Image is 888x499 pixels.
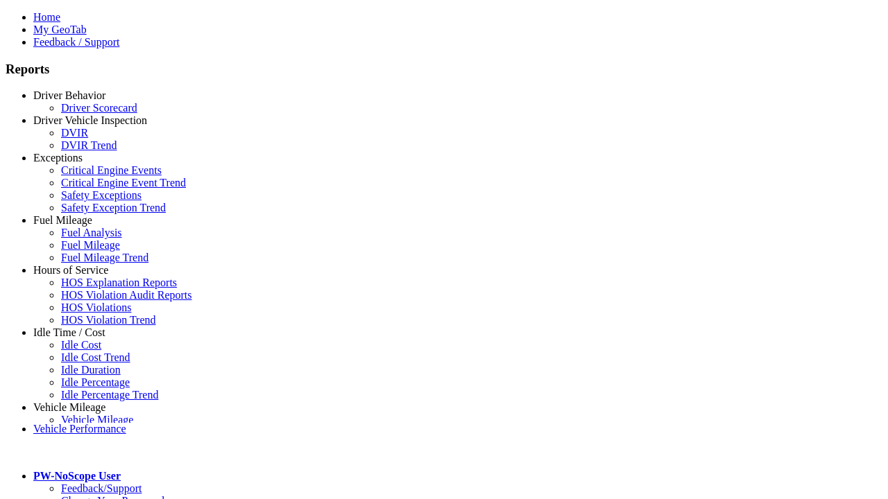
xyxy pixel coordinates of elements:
a: Idle Time / Cost [33,326,105,338]
a: HOS Explanation Reports [61,277,177,288]
a: Driver Vehicle Inspection [33,114,147,126]
a: Idle Cost Trend [61,351,130,363]
a: Critical Engine Event Trend [61,177,186,189]
a: Vehicle Performance [33,423,126,435]
a: Fuel Mileage [61,239,120,251]
a: Safety Exception Trend [61,202,166,213]
a: Driver Scorecard [61,102,137,114]
a: Fuel Analysis [61,227,122,238]
a: Critical Engine Events [61,164,162,176]
a: Idle Cost [61,339,101,351]
a: Hours of Service [33,264,108,276]
a: Safety Exceptions [61,189,142,201]
a: HOS Violation Trend [61,314,156,326]
a: Fuel Mileage Trend [61,252,148,263]
a: HOS Violations [61,301,131,313]
a: Driver Behavior [33,89,105,101]
a: Idle Percentage [61,376,130,388]
a: Fuel Mileage [33,214,92,226]
a: DVIR [61,127,88,139]
a: Idle Percentage Trend [61,389,158,401]
a: Feedback / Support [33,36,119,48]
a: DVIR Trend [61,139,117,151]
a: Idle Duration [61,364,121,376]
h3: Reports [6,62,882,77]
a: Feedback/Support [61,482,142,494]
a: Home [33,11,60,23]
a: My GeoTab [33,24,87,35]
a: Vehicle Mileage [61,414,133,426]
a: Exceptions [33,152,83,164]
a: Vehicle Mileage [33,401,105,413]
a: PW-NoScope User [33,470,121,482]
a: HOS Violation Audit Reports [61,289,192,301]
